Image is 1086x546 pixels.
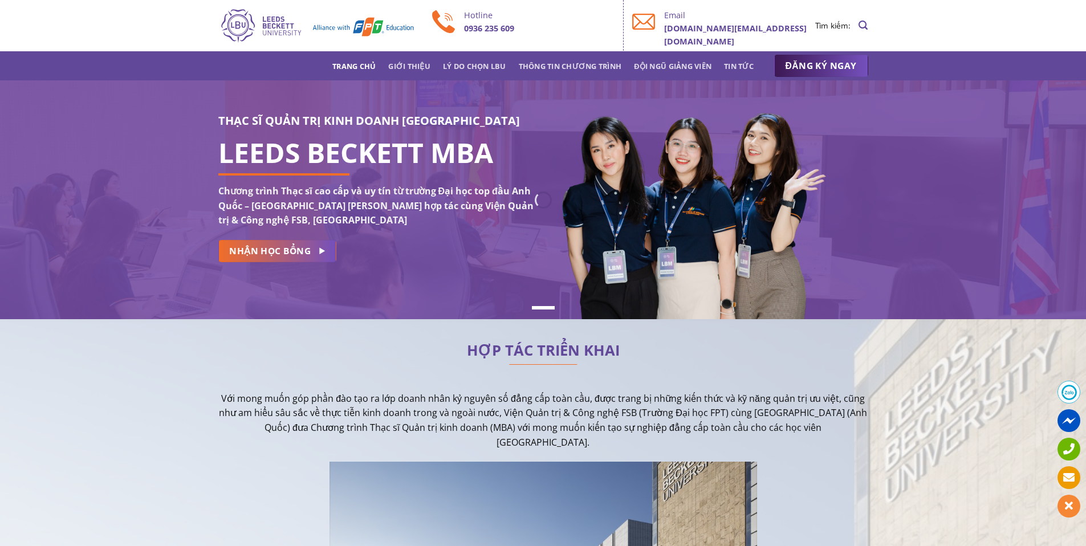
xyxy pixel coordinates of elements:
li: Page dot 1 [532,306,555,309]
a: NHẬN HỌC BỔNG [218,240,336,262]
h3: THẠC SĨ QUẢN TRỊ KINH DOANH [GEOGRAPHIC_DATA] [218,112,535,130]
b: [DOMAIN_NAME][EMAIL_ADDRESS][DOMAIN_NAME] [664,23,807,47]
a: Đội ngũ giảng viên [634,56,711,76]
p: Hotline [464,9,615,22]
li: Tìm kiếm: [815,19,851,32]
span: ĐĂNG KÝ NGAY [786,59,857,73]
b: 0936 235 609 [464,23,514,34]
a: Trang chủ [332,56,376,76]
p: Với mong muốn góp phần đào tạo ra lớp doanh nhân kỷ nguyên số đẳng cấp toàn cầu, được trang bị nh... [218,392,868,450]
strong: Chương trình Thạc sĩ cao cấp và uy tín từ trường Đại học top đầu Anh Quốc – [GEOGRAPHIC_DATA] [PE... [218,185,534,226]
span: NHẬN HỌC BỔNG [229,244,311,258]
img: Thạc sĩ Quản trị kinh doanh Quốc tế [218,7,415,44]
a: Giới thiệu [388,56,430,76]
p: Email [664,9,815,22]
a: Tin tức [724,56,754,76]
a: Lý do chọn LBU [443,56,506,76]
a: Search [859,14,868,36]
a: Thông tin chương trình [519,56,622,76]
h1: LEEDS BECKETT MBA [218,146,535,160]
h2: HỢP TÁC TRIỂN KHAI [218,345,868,356]
a: ĐĂNG KÝ NGAY [774,55,868,78]
img: line-lbu.jpg [509,364,577,365]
